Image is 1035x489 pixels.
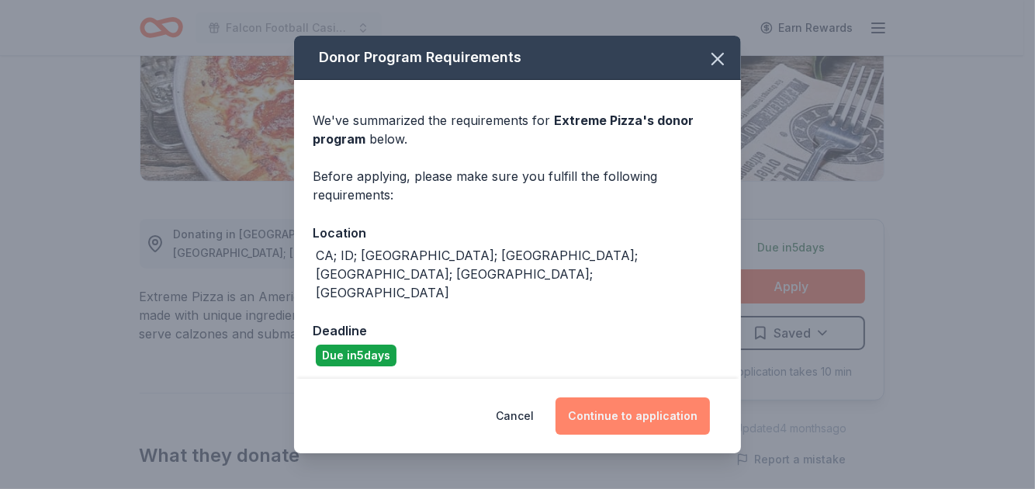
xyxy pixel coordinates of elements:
[316,345,396,366] div: Due in 5 days
[313,223,722,243] div: Location
[496,397,534,435] button: Cancel
[313,321,722,341] div: Deadline
[316,246,722,302] div: CA; ID; [GEOGRAPHIC_DATA]; [GEOGRAPHIC_DATA]; [GEOGRAPHIC_DATA]; [GEOGRAPHIC_DATA]; [GEOGRAPHIC_D...
[556,397,710,435] button: Continue to application
[313,111,722,148] div: We've summarized the requirements for below.
[313,167,722,204] div: Before applying, please make sure you fulfill the following requirements:
[294,36,741,80] div: Donor Program Requirements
